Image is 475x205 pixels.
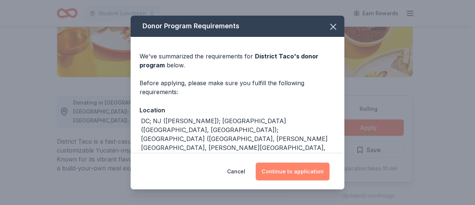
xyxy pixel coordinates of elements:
[140,52,335,70] div: We've summarized the requirements for below.
[141,116,335,179] div: DC; NJ ([PERSON_NAME]); [GEOGRAPHIC_DATA] ([GEOGRAPHIC_DATA], [GEOGRAPHIC_DATA]); [GEOGRAPHIC_DAT...
[227,163,245,180] button: Cancel
[131,16,344,37] div: Donor Program Requirements
[256,163,330,180] button: Continue to application
[140,105,335,115] div: Location
[140,79,335,96] div: Before applying, please make sure you fulfill the following requirements:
